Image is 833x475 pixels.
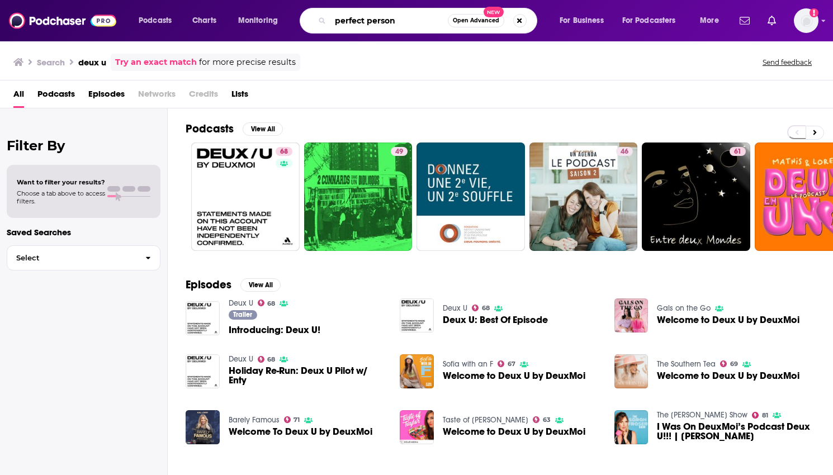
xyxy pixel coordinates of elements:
span: Welcome To Deux U by DeuxMoi [229,427,372,436]
a: 49 [304,142,413,251]
svg: Add a profile image [810,8,818,17]
span: 49 [395,146,403,158]
a: 68 [191,142,300,251]
a: Welcome to Deux U by DeuxMoi [443,427,585,436]
span: Trailer [233,311,252,318]
a: Gals on the Go [657,303,711,313]
img: Welcome To Deux U by DeuxMoi [186,410,220,444]
a: Deux U [443,303,467,313]
a: Welcome to Deux U by DeuxMoi [657,371,799,381]
span: All [13,85,24,108]
button: View All [243,122,283,136]
span: 68 [267,301,275,306]
img: Introducing: Deux U! [186,301,220,335]
a: 61 [642,142,750,251]
button: open menu [692,12,733,30]
span: 81 [762,413,768,418]
a: 49 [391,147,408,156]
button: open menu [131,12,186,30]
a: 81 [752,412,768,419]
span: Open Advanced [453,18,499,23]
input: Search podcasts, credits, & more... [330,12,448,30]
h3: Search [37,57,65,68]
button: Open AdvancedNew [448,14,504,27]
span: 68 [267,357,275,362]
a: Introducing: Deux U! [229,325,320,335]
a: Podcasts [37,85,75,108]
a: Episodes [88,85,125,108]
span: 68 [280,146,288,158]
a: The Southern Tea [657,359,716,369]
button: open menu [552,12,618,30]
h2: Podcasts [186,122,234,136]
a: Welcome to Deux U by DeuxMoi [443,371,585,381]
a: 68 [258,356,276,363]
img: Welcome to Deux U by DeuxMoi [400,410,434,444]
span: For Business [560,13,604,28]
a: 63 [533,416,551,423]
button: Select [7,245,160,270]
button: View All [240,278,281,292]
div: Search podcasts, credits, & more... [310,8,548,34]
a: Deux U: Best Of Episode [400,298,434,332]
a: Holiday Re-Run: Deux U Pilot w/ Enty [229,366,387,385]
a: Welcome to Deux U by DeuxMoi [400,354,434,388]
a: 61 [730,147,746,156]
button: Show profile menu [794,8,818,33]
a: 68 [472,305,490,311]
span: Want to filter your results? [17,178,105,186]
a: Deux U [229,354,253,364]
img: Welcome to Deux U by DeuxMoi [614,298,649,332]
span: Credits [189,85,218,108]
a: Deux U [229,298,253,308]
a: Welcome to Deux U by DeuxMoi [657,315,799,325]
span: Select [7,254,136,262]
span: 69 [730,362,738,367]
span: Charts [192,13,216,28]
a: Taste of Taylor [443,415,528,425]
a: 71 [284,416,300,423]
img: Podchaser - Follow, Share and Rate Podcasts [9,10,116,31]
a: 68 [276,147,292,156]
span: Networks [138,85,176,108]
a: Barely Famous [229,415,280,425]
a: 67 [498,360,515,367]
a: Lists [231,85,248,108]
span: Choose a tab above to access filters. [17,189,105,205]
span: 63 [543,417,551,422]
a: Charts [185,12,223,30]
img: Welcome to Deux U by DeuxMoi [614,354,649,388]
h3: deux u [78,57,106,68]
a: 46 [616,147,633,156]
img: Holiday Re-Run: Deux U Pilot w/ Enty [186,354,220,388]
a: EpisodesView All [186,278,281,292]
a: Show notifications dropdown [735,11,754,30]
span: for more precise results [199,56,296,69]
a: The Sarah Fraser Show [657,410,747,420]
img: User Profile [794,8,818,33]
h2: Episodes [186,278,231,292]
span: Monitoring [238,13,278,28]
span: Deux U: Best Of Episode [443,315,548,325]
button: open menu [230,12,292,30]
span: 61 [734,146,741,158]
span: 46 [621,146,628,158]
span: New [484,7,504,17]
span: For Podcasters [622,13,676,28]
button: open menu [615,12,692,30]
p: Saved Searches [7,227,160,237]
a: 69 [720,360,738,367]
span: 67 [508,362,515,367]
